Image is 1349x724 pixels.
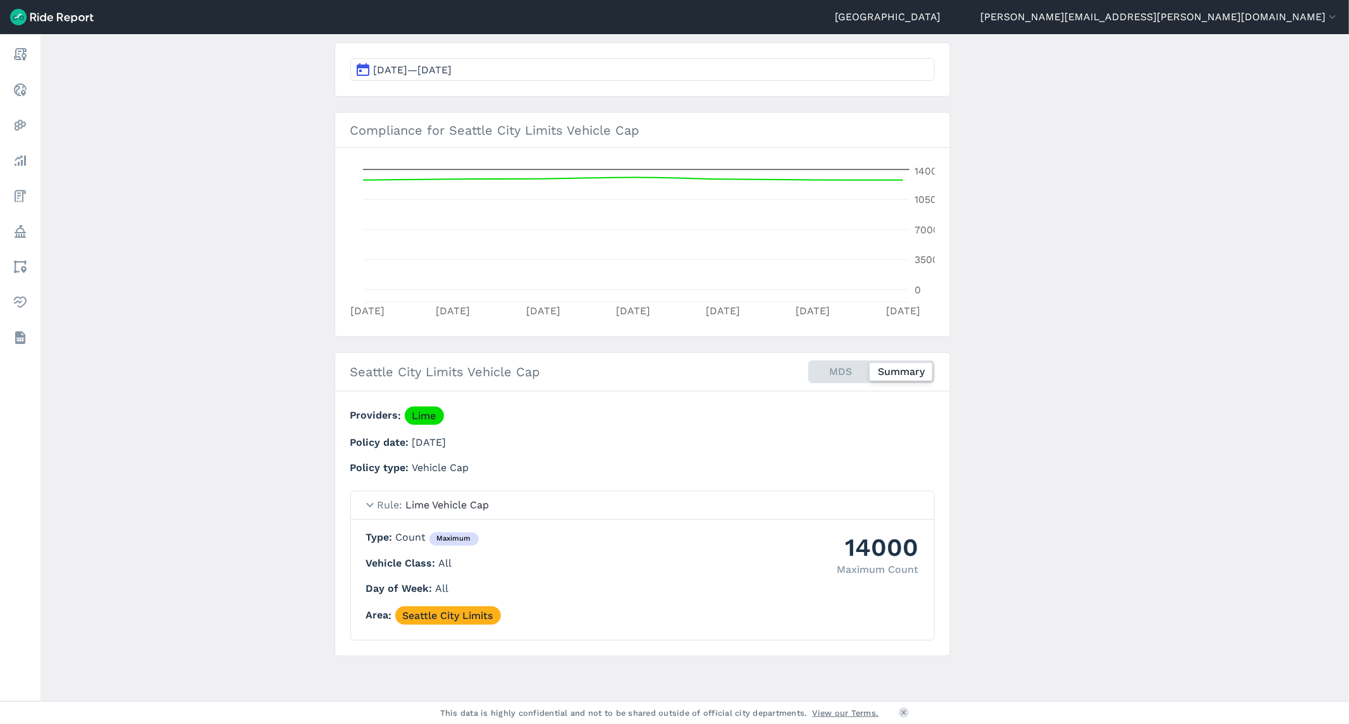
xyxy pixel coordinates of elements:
[350,410,405,422] span: Providers
[350,305,385,317] tspan: [DATE]
[9,220,32,243] a: Policy
[706,305,740,317] tspan: [DATE]
[406,499,490,511] span: Lime Vehicle Cap
[915,165,944,177] tspan: 14000
[9,114,32,137] a: Heatmaps
[915,224,939,236] tspan: 7000
[412,436,447,448] span: [DATE]
[429,532,479,546] div: maximum
[9,43,32,66] a: Report
[366,610,395,622] span: Area
[350,462,412,474] span: Policy type
[9,78,32,101] a: Realtime
[378,499,406,511] span: Rule
[374,64,452,76] span: [DATE]—[DATE]
[439,557,452,569] span: All
[395,606,501,625] a: Seattle City Limits
[9,149,32,172] a: Analyze
[405,407,444,425] a: Lime
[436,305,470,317] tspan: [DATE]
[796,305,830,317] tspan: [DATE]
[886,305,920,317] tspan: [DATE]
[915,254,939,266] tspan: 3500
[396,531,479,543] span: Count
[436,582,449,594] span: All
[350,436,412,448] span: Policy date
[9,185,32,207] a: Fees
[915,284,921,296] tspan: 0
[10,9,94,25] img: Ride Report
[9,255,32,278] a: Areas
[9,326,32,349] a: Datasets
[366,531,396,543] span: Type
[335,113,950,148] h3: Compliance for Seattle City Limits Vehicle Cap
[835,9,940,25] a: [GEOGRAPHIC_DATA]
[350,362,541,381] h2: Seattle City Limits Vehicle Cap
[837,530,919,565] div: 14000
[980,9,1339,25] button: [PERSON_NAME][EMAIL_ADDRESS][PERSON_NAME][DOMAIN_NAME]
[813,707,879,719] a: View our Terms.
[837,562,919,577] div: Maximum Count
[366,582,436,594] span: Day of Week
[350,58,935,81] button: [DATE]—[DATE]
[9,291,32,314] a: Health
[351,491,934,520] summary: RuleLime Vehicle Cap
[915,193,943,206] tspan: 10500
[526,305,560,317] tspan: [DATE]
[412,462,469,474] span: Vehicle Cap
[616,305,650,317] tspan: [DATE]
[366,557,439,569] span: Vehicle Class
